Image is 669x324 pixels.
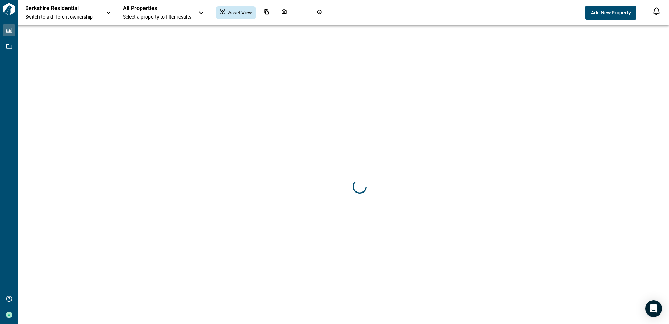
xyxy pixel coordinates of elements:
span: Asset View [228,9,252,16]
span: All Properties [123,5,191,12]
div: Asset View [216,6,256,19]
button: Open notification feed [651,6,662,17]
button: Add New Property [585,6,636,20]
span: Select a property to filter results [123,13,191,20]
p: Berkshire Residential [25,5,88,12]
span: Add New Property [591,9,631,16]
div: Photos [277,6,291,19]
div: Open Intercom Messenger [645,300,662,317]
div: Job History [312,6,326,19]
div: Documents [260,6,274,19]
span: Switch to a different ownership [25,13,99,20]
div: Issues & Info [295,6,309,19]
